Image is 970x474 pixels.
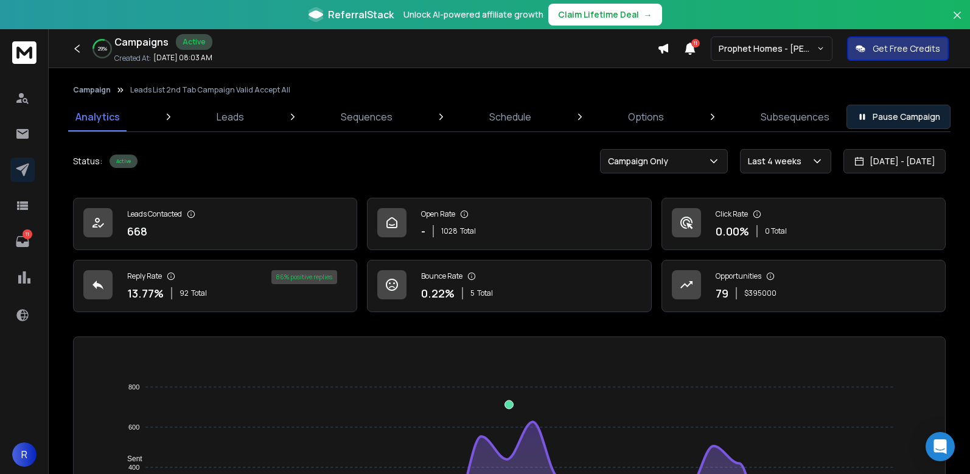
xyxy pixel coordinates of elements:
a: Open Rate-1028Total [367,198,651,250]
span: Total [191,288,207,298]
span: ReferralStack [328,7,394,22]
p: Schedule [489,110,531,124]
a: Subsequences [753,102,837,131]
p: 79 [716,285,728,302]
span: Total [460,226,476,236]
p: [DATE] 08:03 AM [153,53,212,63]
a: Click Rate0.00%0 Total [661,198,946,250]
p: 0.00 % [716,223,749,240]
div: Active [176,34,212,50]
a: Sequences [333,102,400,131]
span: 11 [691,39,700,47]
a: Options [621,102,671,131]
span: → [644,9,652,21]
tspan: 800 [128,383,139,391]
p: 0.22 % [421,285,455,302]
a: Analytics [68,102,127,131]
p: $ 395000 [744,288,776,298]
div: 86 % positive replies [271,270,337,284]
p: 13.77 % [127,285,164,302]
div: Active [110,155,138,168]
a: Opportunities79$395000 [661,260,946,312]
span: 92 [180,288,189,298]
button: R [12,442,37,467]
p: Campaign Only [608,155,673,167]
p: Leads List 2nd Tab Campaign Valid Accept All [130,85,290,95]
p: 29 % [98,45,107,52]
p: Created At: [114,54,151,63]
a: Leads [209,102,251,131]
p: Prophet Homes - [PERSON_NAME] [719,43,817,55]
p: Analytics [75,110,120,124]
tspan: 400 [128,464,139,471]
p: Subsequences [761,110,829,124]
p: Leads Contacted [127,209,182,219]
a: Schedule [482,102,539,131]
p: - [421,223,425,240]
button: Claim Lifetime Deal→ [548,4,662,26]
p: Bounce Rate [421,271,462,281]
tspan: 600 [128,423,139,431]
button: Pause Campaign [846,105,951,129]
button: Close banner [949,7,965,37]
p: Leads [217,110,244,124]
h1: Campaigns [114,35,169,49]
p: 0 Total [765,226,787,236]
span: 1028 [441,226,458,236]
p: Sequences [341,110,393,124]
p: Unlock AI-powered affiliate growth [403,9,543,21]
p: Options [628,110,664,124]
button: Campaign [73,85,111,95]
span: Total [477,288,493,298]
button: Get Free Credits [847,37,949,61]
span: 5 [470,288,475,298]
p: Get Free Credits [873,43,940,55]
p: Click Rate [716,209,748,219]
p: 668 [127,223,147,240]
p: Reply Rate [127,271,162,281]
p: Status: [73,155,102,167]
a: Bounce Rate0.22%5Total [367,260,651,312]
p: Last 4 weeks [748,155,806,167]
button: [DATE] - [DATE] [843,149,946,173]
a: 11 [10,229,35,254]
div: Open Intercom Messenger [926,432,955,461]
span: Sent [118,455,142,463]
p: Opportunities [716,271,761,281]
p: Open Rate [421,209,455,219]
a: Reply Rate13.77%92Total86% positive replies [73,260,357,312]
p: 11 [23,229,32,239]
a: Leads Contacted668 [73,198,357,250]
